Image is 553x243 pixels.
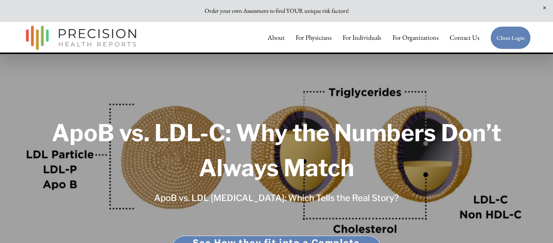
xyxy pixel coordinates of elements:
[22,22,140,53] img: Precision Health Reports
[490,26,531,49] a: Client Login
[392,31,439,45] span: For Organizations
[392,30,439,45] a: folder dropdown
[86,191,467,205] h4: ApoB vs. LDL [MEDICAL_DATA]: Which Tells the Real Story?
[296,30,332,45] a: For Physicians
[450,30,479,45] a: Contact Us
[52,119,506,182] strong: ApoB vs. LDL-C: Why the Numbers Don’t Always Match
[268,30,285,45] a: About
[343,30,381,45] a: For Individuals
